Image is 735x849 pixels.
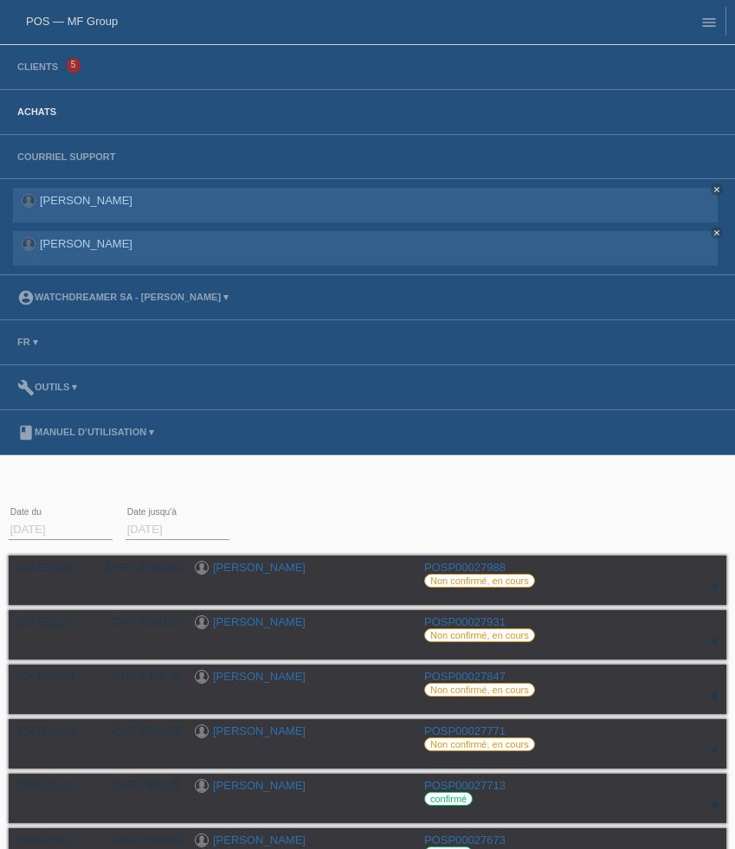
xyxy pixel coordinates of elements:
[700,574,726,600] div: étendre/coller
[100,779,182,792] div: CHF 7'600.00
[9,382,86,392] a: buildOutils ▾
[9,427,163,437] a: bookManuel d’utilisation ▾
[700,792,726,818] div: étendre/coller
[700,683,726,709] div: étendre/coller
[424,670,506,683] a: POSP00027847
[17,561,87,574] div: [DATE]
[424,615,506,628] a: POSP00027931
[9,292,237,302] a: account_circleWatchdreamer SA - [PERSON_NAME] ▾
[424,833,506,846] a: POSP00027673
[9,106,65,117] a: Achats
[53,563,74,573] span: 16:25
[712,228,721,237] i: close
[40,237,132,250] a: [PERSON_NAME]
[17,424,35,441] i: book
[9,337,47,347] a: FR ▾
[424,561,506,574] a: POSP00027988
[17,670,87,683] div: [DATE]
[711,183,723,196] a: close
[53,727,74,736] span: 06:26
[17,615,87,628] div: [DATE]
[100,615,182,628] div: CHF 8'500.00
[213,561,306,574] a: [PERSON_NAME]
[9,61,67,72] a: Clients
[213,779,306,792] a: [PERSON_NAME]
[17,289,35,306] i: account_circle
[17,379,35,396] i: build
[424,737,535,751] label: Non confirmé, en cours
[100,561,182,574] div: CHF 12'000.00
[711,227,723,239] a: close
[700,14,718,31] i: menu
[17,724,87,737] div: [DATE]
[213,833,306,846] a: [PERSON_NAME]
[17,779,87,792] div: [DATE]
[213,615,306,628] a: [PERSON_NAME]
[9,151,124,162] a: Courriel Support
[424,779,506,792] a: POSP00027713
[424,792,473,806] label: confirmé
[67,58,81,73] span: 5
[692,16,726,27] a: menu
[700,628,726,654] div: étendre/coller
[424,683,535,697] label: Non confirmé, en cours
[53,781,74,791] span: 15:52
[100,670,182,683] div: CHF 3'400.00
[213,724,306,737] a: [PERSON_NAME]
[424,628,535,642] label: Non confirmé, en cours
[53,672,74,682] span: 13:30
[100,833,182,846] div: CHF 5'300.00
[424,724,506,737] a: POSP00027771
[40,194,132,207] a: [PERSON_NAME]
[53,836,74,846] span: 08:17
[100,724,182,737] div: CHF 5'900.00
[424,574,535,588] label: Non confirmé, en cours
[700,737,726,763] div: étendre/coller
[712,185,721,194] i: close
[26,15,118,28] a: POS — MF Group
[17,833,87,846] div: [DATE]
[53,618,74,627] span: 12:41
[213,670,306,683] a: [PERSON_NAME]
